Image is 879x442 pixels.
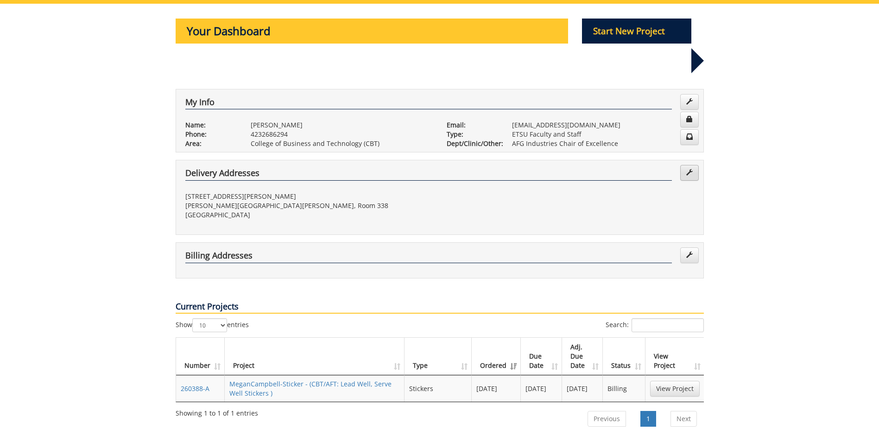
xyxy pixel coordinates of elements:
[645,338,704,375] th: View Project: activate to sort column ascending
[603,375,645,402] td: Billing
[185,210,433,220] p: [GEOGRAPHIC_DATA]
[521,338,562,375] th: Due Date: activate to sort column ascending
[185,201,433,210] p: [PERSON_NAME][GEOGRAPHIC_DATA][PERSON_NAME], Room 338
[251,120,433,130] p: [PERSON_NAME]
[680,94,699,110] a: Edit Info
[640,411,656,427] a: 1
[680,247,699,263] a: Edit Addresses
[521,375,562,402] td: [DATE]
[405,375,472,402] td: Stickers
[632,318,704,332] input: Search:
[185,192,433,201] p: [STREET_ADDRESS][PERSON_NAME]
[603,338,645,375] th: Status: activate to sort column ascending
[562,338,603,375] th: Adj. Due Date: activate to sort column ascending
[512,139,694,148] p: AFG Industries Chair of Excellence
[447,139,498,148] p: Dept/Clinic/Other:
[562,375,603,402] td: [DATE]
[176,405,258,418] div: Showing 1 to 1 of 1 entries
[680,129,699,145] a: Change Communication Preferences
[192,318,227,332] select: Showentries
[176,19,569,44] p: Your Dashboard
[472,375,521,402] td: [DATE]
[582,27,691,36] a: Start New Project
[670,411,697,427] a: Next
[185,130,237,139] p: Phone:
[225,338,405,375] th: Project: activate to sort column ascending
[472,338,521,375] th: Ordered: activate to sort column ascending
[251,130,433,139] p: 4232686294
[650,381,700,397] a: View Project
[176,301,704,314] p: Current Projects
[606,318,704,332] label: Search:
[512,130,694,139] p: ETSU Faculty and Staff
[512,120,694,130] p: [EMAIL_ADDRESS][DOMAIN_NAME]
[447,130,498,139] p: Type:
[176,318,249,332] label: Show entries
[680,112,699,127] a: Change Password
[181,384,209,393] a: 260388-A
[229,379,392,398] a: MeganCampbell-Sticker - (CBT/AFT: Lead Well, Serve Well Stickers )
[680,165,699,181] a: Edit Addresses
[251,139,433,148] p: College of Business and Technology (CBT)
[405,338,472,375] th: Type: activate to sort column ascending
[185,139,237,148] p: Area:
[185,98,672,110] h4: My Info
[588,411,626,427] a: Previous
[185,120,237,130] p: Name:
[447,120,498,130] p: Email:
[582,19,691,44] p: Start New Project
[185,169,672,181] h4: Delivery Addresses
[176,338,225,375] th: Number: activate to sort column ascending
[185,251,672,263] h4: Billing Addresses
